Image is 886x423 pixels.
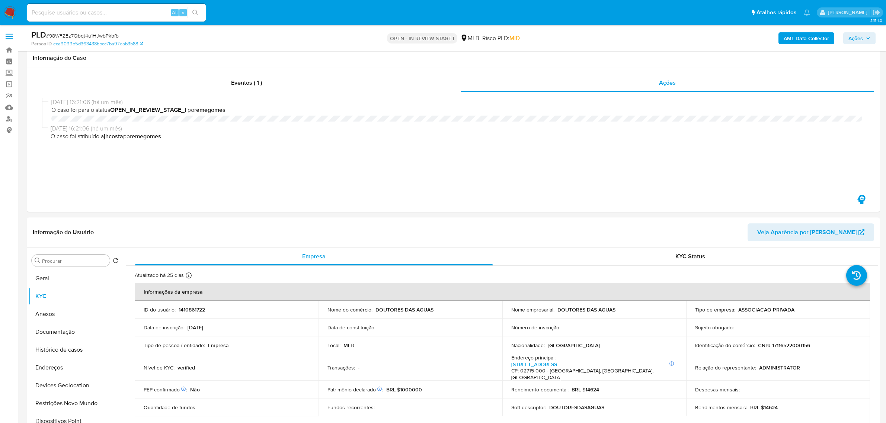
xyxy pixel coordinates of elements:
span: [DATE] 16:21:06 (há um mês) [51,125,862,133]
p: Rendimento documental : [511,386,569,393]
p: Data de constituição : [327,324,375,331]
span: Ações [659,78,676,87]
p: Data de inscrição : [144,324,185,331]
input: Pesquise usuários ou casos... [27,8,206,17]
p: PEP confirmado : [144,386,187,393]
b: emegomes [132,132,161,141]
p: Empresa [208,342,229,349]
p: [DATE] [188,324,203,331]
button: Geral [29,269,122,287]
b: jhcosta [104,132,123,141]
span: MID [509,34,520,42]
p: - [358,364,359,371]
span: Eventos ( 1 ) [231,78,262,87]
h1: Informação do Caso [33,54,874,62]
p: BRL $1000000 [386,386,422,393]
p: Transações : [327,364,355,371]
button: search-icon [188,7,203,18]
p: DOUTORES DAS AGUAS [557,306,615,313]
button: Ações [843,32,876,44]
p: 1410861722 [179,306,205,313]
p: - [199,404,201,411]
p: Tipo de pessoa / entidade : [144,342,205,349]
p: Número de inscrição : [511,324,560,331]
p: Nome do comércio : [327,306,372,313]
span: [DATE] 16:21:06 (há um mês) [51,98,862,106]
button: Documentação [29,323,122,341]
h1: Informação do Usuário [33,229,94,236]
button: Histórico de casos [29,341,122,359]
p: BRL $14624 [572,386,599,393]
a: eca9099b5d363438bbcc7ba97eab3b88 [53,41,143,47]
p: - [563,324,565,331]
p: Quantidade de fundos : [144,404,196,411]
button: Anexos [29,305,122,323]
button: Restrições Novo Mundo [29,394,122,412]
p: Atualizado há 25 dias [135,272,184,279]
button: AML Data Collector [778,32,834,44]
button: KYC [29,287,122,305]
button: Endereços [29,359,122,377]
p: Despesas mensais : [695,386,740,393]
a: [STREET_ADDRESS] [511,361,559,368]
a: Sair [873,9,880,16]
p: - [737,324,738,331]
p: - [378,404,379,411]
p: Patrimônio declarado : [327,386,383,393]
input: Procurar [42,258,107,264]
th: Informações da empresa [135,283,870,301]
b: emegomes [196,106,226,114]
span: O caso foi para o status por [51,106,862,114]
span: s [182,9,184,16]
span: Ações [848,32,863,44]
p: - [378,324,380,331]
p: Nível de KYC : [144,364,175,371]
p: BRL $14624 [750,404,778,411]
p: Nacionalidade : [511,342,545,349]
p: ASSOCIACAO PRIVADA [738,306,794,313]
span: Risco PLD: [482,34,520,42]
p: Nome empresarial : [511,306,554,313]
p: jhonata.costa@mercadolivre.com [828,9,870,16]
a: Notificações [804,9,810,16]
p: OPEN - IN REVIEW STAGE I [387,33,457,43]
p: [GEOGRAPHIC_DATA] [548,342,600,349]
p: Endereço principal : [511,354,556,361]
h4: CP: 02715-000 - [GEOGRAPHIC_DATA], [GEOGRAPHIC_DATA], [GEOGRAPHIC_DATA] [511,368,674,381]
button: Devices Geolocation [29,377,122,394]
div: MLB [460,34,479,42]
span: Veja Aparência por [PERSON_NAME] [757,223,857,241]
p: - [743,386,744,393]
p: Local : [327,342,340,349]
p: verified [177,364,195,371]
p: DOUTORES DAS AGUAS [375,306,434,313]
button: Procurar [35,258,41,264]
span: KYC Status [675,252,705,261]
b: Person ID [31,41,52,47]
p: Não [190,386,200,393]
span: # 98WFZEz7Qbqt4u1HJwbPkbfb [46,32,119,39]
b: OPEN_IN_REVIEW_STAGE_I [110,106,186,114]
p: ADMINISTRATOR [759,364,800,371]
p: Sujeito obrigado : [695,324,734,331]
p: Rendimentos mensais : [695,404,747,411]
p: MLB [343,342,354,349]
span: Empresa [302,252,326,261]
p: Fundos recorrentes : [327,404,375,411]
button: Retornar ao pedido padrão [113,258,119,266]
button: Veja Aparência por [PERSON_NAME] [748,223,874,241]
b: PLD [31,29,46,41]
p: Tipo de empresa : [695,306,735,313]
span: O caso foi atribuído a por [51,132,862,141]
b: AML Data Collector [784,32,829,44]
p: Identificação do comércio : [695,342,755,349]
span: Atalhos rápidos [757,9,796,16]
p: Soft descriptor : [511,404,546,411]
p: DOUTORESDASAGUAS [549,404,604,411]
p: Relação do representante : [695,364,756,371]
span: Alt [172,9,178,16]
p: ID do usuário : [144,306,176,313]
p: CNPJ 17116522000156 [758,342,810,349]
